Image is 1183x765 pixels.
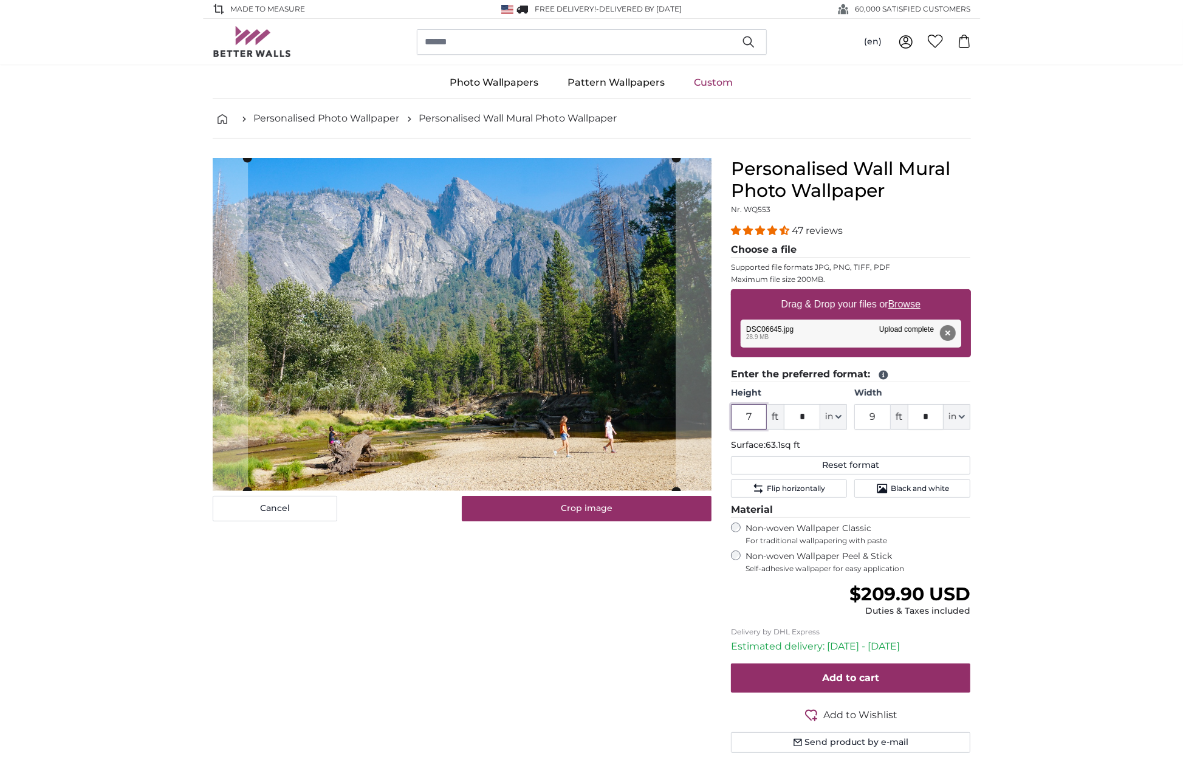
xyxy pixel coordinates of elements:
p: Surface: [731,439,971,451]
span: in [948,411,956,423]
span: FREE delivery! [535,4,596,13]
u: Browse [888,299,921,309]
a: Personalised Wall Mural Photo Wallpaper [419,111,617,126]
span: ft [891,404,908,430]
span: Self-adhesive wallpaper for easy application [746,564,971,574]
span: Nr. WQ553 [731,205,770,214]
span: 63.1sq ft [766,439,800,450]
button: Send product by e-mail [731,732,971,753]
span: Black and white [891,484,949,493]
span: Flip horizontally [767,484,825,493]
span: in [825,411,833,423]
button: Reset format [731,456,971,475]
label: Non-woven Wallpaper Classic [746,523,971,546]
a: Custom [680,67,748,98]
button: Black and white [854,479,970,498]
span: 47 reviews [792,225,843,236]
span: Made to Measure [231,4,306,15]
h1: Personalised Wall Mural Photo Wallpaper [731,158,971,202]
a: Personalised Photo Wallpaper [254,111,400,126]
span: Add to Wishlist [823,708,897,722]
img: Betterwalls [213,26,292,57]
label: Drag & Drop your files or [776,292,925,317]
span: 4.38 stars [731,225,792,236]
label: Non-woven Wallpaper Peel & Stick [746,551,971,574]
span: ft [767,404,784,430]
p: Estimated delivery: [DATE] - [DATE] [731,639,971,654]
span: 60,000 SATISFIED CUSTOMERS [856,4,971,15]
button: in [944,404,970,430]
legend: Choose a file [731,242,971,258]
span: For traditional wallpapering with paste [746,536,971,546]
img: United States [501,5,513,14]
span: Add to cart [822,672,879,684]
button: Add to Wishlist [731,707,971,722]
legend: Material [731,503,971,518]
button: Cancel [213,496,337,521]
label: Height [731,387,847,399]
span: - [596,4,682,13]
button: (en) [854,31,891,53]
p: Supported file formats JPG, PNG, TIFF, PDF [731,262,971,272]
button: in [820,404,847,430]
legend: Enter the preferred format: [731,367,971,382]
p: Maximum file size 200MB. [731,275,971,284]
button: Flip horizontally [731,479,847,498]
span: $209.90 USD [849,583,970,605]
nav: breadcrumbs [213,99,971,139]
p: Delivery by DHL Express [731,627,971,637]
button: Add to cart [731,664,971,693]
div: Duties & Taxes included [849,605,970,617]
a: Pattern Wallpapers [554,67,680,98]
a: Photo Wallpapers [436,67,554,98]
label: Width [854,387,970,399]
span: Delivered by [DATE] [599,4,682,13]
button: Crop image [462,496,712,521]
